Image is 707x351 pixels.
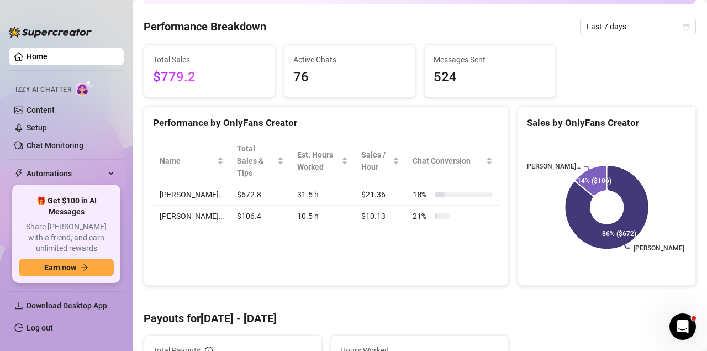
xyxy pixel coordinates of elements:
img: logo-BBDzfeDw.svg [9,27,92,38]
td: $10.13 [355,206,406,227]
span: Messages Sent [434,54,546,66]
td: $106.4 [230,206,291,227]
span: Earn now [44,263,76,272]
span: Download Desktop App [27,301,107,310]
span: 🎁 Get $100 in AI Messages [19,196,114,217]
a: Content [27,106,55,114]
a: Home [27,52,48,61]
span: 76 [293,67,406,88]
span: Chat Conversion [413,155,484,167]
button: Earn nowarrow-right [19,259,114,276]
h4: Payouts for [DATE] - [DATE] [144,311,696,326]
span: 524 [434,67,546,88]
div: Sales by OnlyFans Creator [527,116,687,130]
td: $672.8 [230,184,291,206]
span: Share [PERSON_NAME] with a friend, and earn unlimited rewards [19,222,114,254]
td: 10.5 h [291,206,355,227]
span: calendar [683,23,690,30]
th: Name [153,138,230,184]
span: Sales / Hour [361,149,391,173]
th: Sales / Hour [355,138,406,184]
div: Performance by OnlyFans Creator [153,116,499,130]
span: 18 % [413,188,430,201]
td: 31.5 h [291,184,355,206]
img: AI Chatter [76,80,93,96]
td: $21.36 [355,184,406,206]
th: Total Sales & Tips [230,138,291,184]
span: 21 % [413,210,430,222]
span: Active Chats [293,54,406,66]
a: Log out [27,323,53,332]
iframe: Intercom live chat [669,313,696,340]
span: Izzy AI Chatter [15,85,71,95]
a: Chat Monitoring [27,141,83,150]
text: [PERSON_NAME]… [525,163,581,170]
h4: Performance Breakdown [144,19,266,34]
span: Last 7 days [587,18,689,35]
span: arrow-right [81,264,88,271]
span: download [14,301,23,310]
span: Automations [27,165,105,182]
div: Est. Hours Worked [297,149,339,173]
span: Total Sales & Tips [237,143,275,179]
span: $779.2 [153,67,266,88]
span: thunderbolt [14,169,23,178]
span: Total Sales [153,54,266,66]
span: Name [160,155,215,167]
a: Setup [27,123,47,132]
td: [PERSON_NAME]… [153,184,230,206]
text: [PERSON_NAME]… [634,244,689,252]
th: Chat Conversion [406,138,499,184]
td: [PERSON_NAME]… [153,206,230,227]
